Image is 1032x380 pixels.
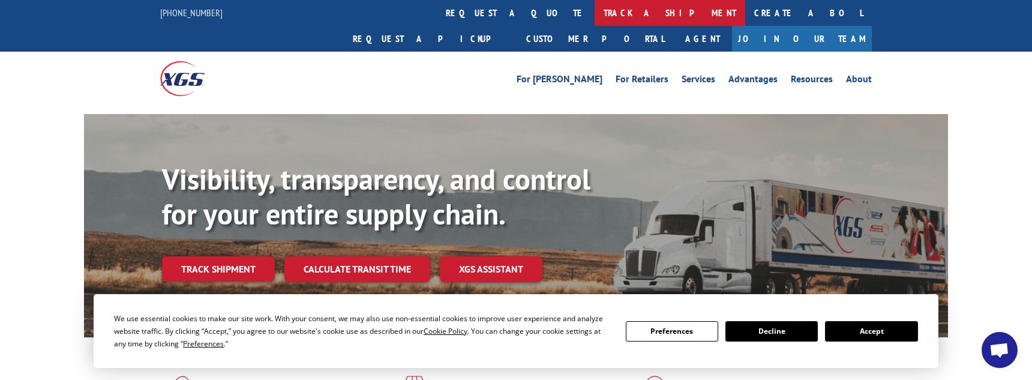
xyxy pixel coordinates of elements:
a: About [846,74,872,88]
div: Open chat [982,332,1018,368]
a: For Retailers [616,74,668,88]
a: Services [682,74,715,88]
a: Advantages [728,74,778,88]
div: We use essential cookies to make our site work. With your consent, we may also use non-essential ... [114,312,611,350]
span: Cookie Policy [424,326,467,336]
button: Accept [825,321,917,342]
a: Join Our Team [732,26,872,52]
a: XGS ASSISTANT [440,256,542,282]
a: Agent [673,26,732,52]
a: [PHONE_NUMBER] [160,7,223,19]
a: Request a pickup [344,26,517,52]
div: Cookie Consent Prompt [94,294,938,368]
a: Track shipment [162,256,275,282]
b: Visibility, transparency, and control for your entire supply chain. [162,160,590,232]
a: For [PERSON_NAME] [517,74,602,88]
button: Decline [725,321,818,342]
span: Preferences [183,339,224,349]
button: Preferences [626,321,718,342]
a: Calculate transit time [284,256,430,282]
a: Customer Portal [517,26,673,52]
a: Resources [791,74,833,88]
